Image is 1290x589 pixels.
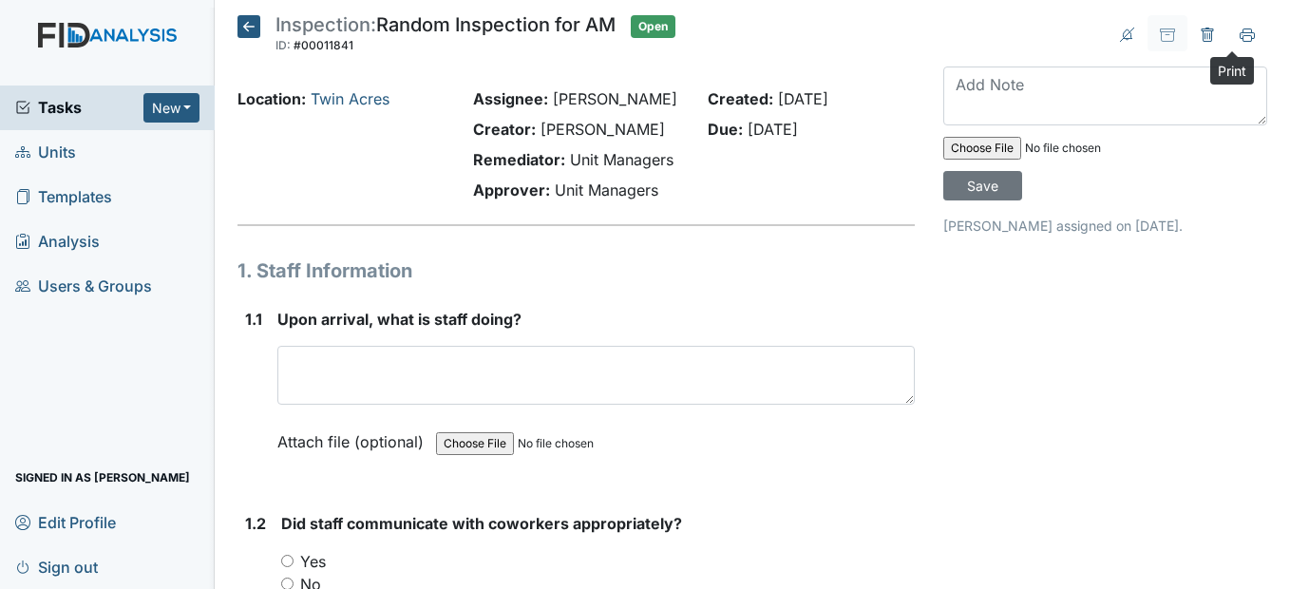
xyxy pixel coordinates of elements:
input: Yes [281,555,294,567]
span: [PERSON_NAME] [541,120,665,139]
span: Analysis [15,227,100,256]
span: Upon arrival, what is staff doing? [277,310,522,329]
strong: Location: [237,89,306,108]
strong: Created: [708,89,773,108]
span: Signed in as [PERSON_NAME] [15,463,190,492]
h1: 1. Staff Information [237,256,914,285]
div: Print [1210,57,1254,85]
span: Unit Managers [570,150,673,169]
p: [PERSON_NAME] assigned on [DATE]. [943,216,1267,236]
label: Attach file (optional) [277,420,431,453]
strong: Due: [708,120,743,139]
strong: Remediator: [473,150,565,169]
span: Edit Profile [15,507,116,537]
strong: Approver: [473,180,550,199]
span: [DATE] [748,120,798,139]
span: Did staff communicate with coworkers appropriately? [281,514,682,533]
span: Open [631,15,675,38]
label: 1.2 [245,512,266,535]
strong: Assignee: [473,89,548,108]
span: [PERSON_NAME] [553,89,677,108]
span: Templates [15,182,112,212]
span: Inspection: [275,13,376,36]
button: New [143,93,200,123]
input: Save [943,171,1022,200]
span: Sign out [15,552,98,581]
span: Unit Managers [555,180,658,199]
span: Users & Groups [15,272,152,301]
label: 1.1 [245,308,262,331]
span: Units [15,138,76,167]
a: Tasks [15,96,143,119]
div: Random Inspection for AM [275,15,616,57]
span: [DATE] [778,89,828,108]
label: Yes [300,550,326,573]
span: #00011841 [294,38,353,52]
a: Twin Acres [311,89,389,108]
strong: Creator: [473,120,536,139]
span: ID: [275,38,291,52]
